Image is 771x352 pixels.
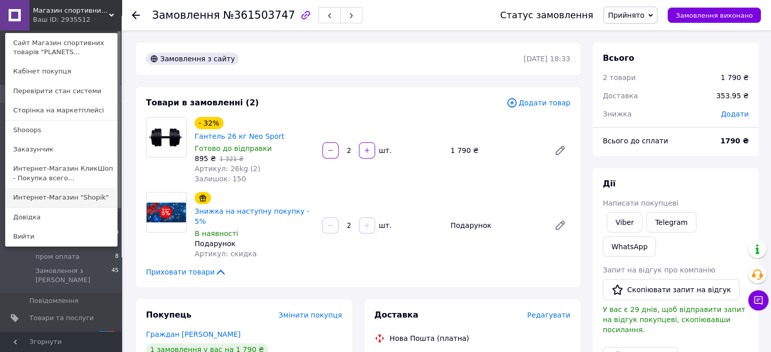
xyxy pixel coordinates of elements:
[195,250,257,258] span: Артикул: скидка
[146,330,241,338] a: Граждан [PERSON_NAME]
[33,15,76,24] div: Ваш ID: 2935512
[603,92,638,100] span: Доставка
[646,212,696,232] a: Telegram
[603,199,678,207] span: Написати покупцеві
[550,140,570,161] a: Редагувати
[608,11,644,19] span: Прийнято
[603,266,715,274] span: Запит на відгук про компанію
[195,175,246,183] span: Залишок: 150
[146,53,239,65] div: Замовлення з сайту
[223,9,295,21] span: №361503747
[29,331,104,340] span: [DEMOGRAPHIC_DATA]
[506,97,570,108] span: Додати товар
[195,132,284,140] a: Гантель 26 кг Neo Sport
[527,311,570,319] span: Редагувати
[146,310,192,320] span: Покупець
[6,62,117,81] a: Кабінет покупця
[6,140,117,159] a: Заказунчик
[6,159,117,187] a: Интернет-Магазин КликШоп - Покупка всего...
[195,144,272,152] span: Готово до відправки
[146,98,259,107] span: Товари в замовленні (2)
[710,85,755,107] div: 353.95 ₴
[603,179,615,188] span: Дії
[195,154,216,163] span: 895 ₴
[447,143,546,158] div: 1 790 ₴
[603,110,632,118] span: Знижка
[132,10,140,20] div: Повернутися назад
[376,220,392,230] div: шт.
[603,73,636,82] span: 2 товари
[603,137,668,145] span: Всього до сплати
[115,252,119,261] span: 8
[668,8,761,23] button: Замовлення виконано
[35,252,80,261] span: пром оплата
[146,203,186,222] img: Знижка на наступну покупку - 5%
[195,229,238,238] span: В наявності
[376,145,392,155] div: шт.
[375,310,419,320] span: Доставка
[146,126,186,148] img: Гантель 26 кг Neo Sport
[195,239,314,249] div: Подарунок
[279,311,342,319] span: Змінити покупця
[112,266,119,285] span: 45
[500,10,594,20] div: Статус замовлення
[748,290,768,310] button: Чат з покупцем
[387,333,472,343] div: Нова Пошта (платна)
[219,155,243,163] span: 1 321 ₴
[603,237,656,257] a: WhatsApp
[603,53,634,63] span: Всього
[447,218,546,232] div: Подарунок
[6,227,117,246] a: Вийти
[195,165,261,173] span: Артикул: 26kg (2)
[550,215,570,236] a: Редагувати
[603,279,740,300] button: Скопіювати запит на відгук
[6,208,117,227] a: Довідка
[33,6,109,15] span: Магазин спортивних товарів "PLANETSPORT"
[108,331,117,340] span: 6
[720,137,749,145] b: 1790 ₴
[603,305,745,334] span: У вас є 29 днів, щоб відправити запит на відгук покупцеві, скопіювавши посилання.
[195,117,224,129] div: - 32%
[721,72,749,83] div: 1 790 ₴
[607,212,642,232] a: Viber
[152,9,220,21] span: Замовлення
[29,314,94,323] span: Товари та послуги
[6,121,117,140] a: Shooops
[195,207,309,225] a: Знижка на наступну покупку - 5%
[721,110,749,118] span: Додати
[676,12,753,19] span: Замовлення виконано
[6,82,117,101] a: Перевірити стан системи
[29,296,79,305] span: Повідомлення
[35,266,112,285] span: Замовлення з [PERSON_NAME]
[97,331,108,340] span: 12
[524,55,570,63] time: [DATE] 18:33
[6,33,117,62] a: Сайт Магазин спортивних товарів "PLANETS...
[6,101,117,120] a: Сторінка на маркетплейсі
[146,267,227,277] span: Приховати товари
[6,188,117,207] a: Интернет-Магазин "Shopik"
